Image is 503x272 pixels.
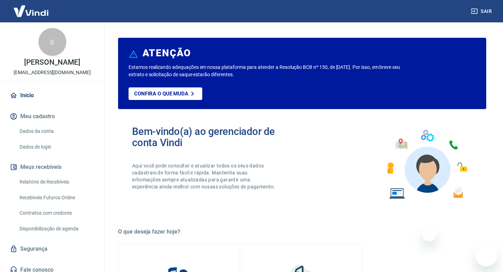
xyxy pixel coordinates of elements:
[17,175,96,189] a: Relatório de Recebíveis
[129,64,406,78] p: Estamos realizando adequações em nossa plataforma para atender a Resolução BCB nº 150, de [DATE]....
[8,159,96,175] button: Meus recebíveis
[132,162,277,190] p: Aqui você pode consultar e atualizar todos os seus dados cadastrais de forma fácil e rápida. Mant...
[14,69,91,76] p: [EMAIL_ADDRESS][DOMAIN_NAME]
[381,126,472,203] img: Imagem de um avatar masculino com diversos icones exemplificando as funcionalidades do gerenciado...
[17,124,96,138] a: Dados da conta
[8,109,96,124] button: Meu cadastro
[422,227,436,241] iframe: Fechar mensagem
[17,140,96,154] a: Dados de login
[129,87,202,100] a: Confira o que muda
[469,5,495,18] button: Sair
[475,244,497,266] iframe: Botão para abrir a janela de mensagens
[134,91,188,97] p: Confira o que muda
[24,59,80,66] p: [PERSON_NAME]
[17,206,96,220] a: Contratos com credores
[38,28,66,56] div: b
[118,228,486,235] h5: O que deseja fazer hoje?
[143,50,191,57] h6: ATENÇÃO
[8,241,96,257] a: Segurança
[8,88,96,103] a: Início
[132,126,302,148] h2: Bem-vindo(a) ao gerenciador de conta Vindi
[17,222,96,236] a: Disponibilização de agenda
[8,0,54,22] img: Vindi
[17,191,96,205] a: Recebíveis Futuros Online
